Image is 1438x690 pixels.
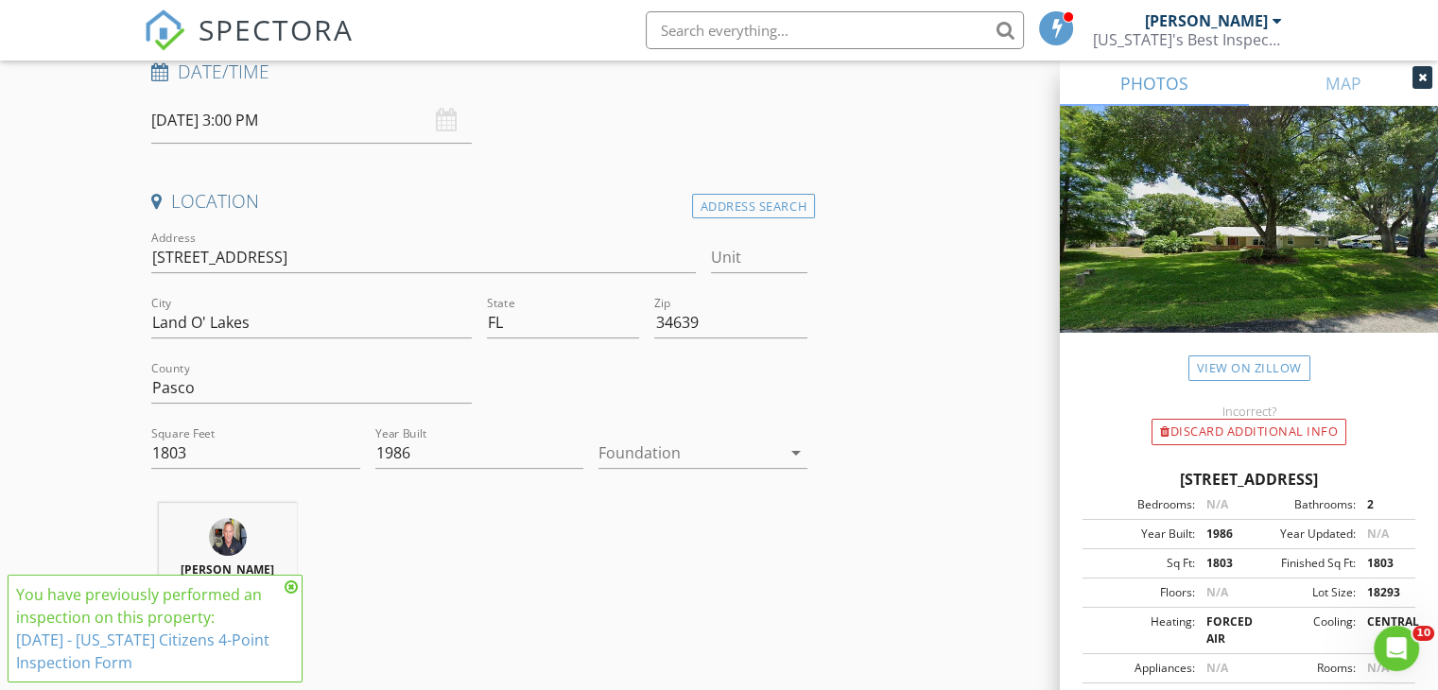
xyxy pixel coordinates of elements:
img: streetview [1060,106,1438,378]
a: SPECTORA [144,26,354,65]
strong: [PERSON_NAME] [181,561,274,578]
span: N/A [1367,660,1389,676]
div: Lot Size: [1249,584,1356,601]
div: CENTRAL [1356,613,1410,647]
div: 1803 [1195,555,1249,572]
img: salt_20180709_204541_635.jpg [209,518,247,556]
a: PHOTOS [1060,60,1249,106]
div: Cooling: [1249,613,1356,647]
span: 10 [1412,626,1434,641]
div: Bedrooms: [1088,496,1195,513]
span: N/A [1206,660,1228,676]
div: Bathrooms: [1249,496,1356,513]
div: Rooms: [1249,660,1356,677]
span: N/A [1367,526,1389,542]
div: 1803 [1356,555,1410,572]
a: View on Zillow [1188,355,1310,381]
a: [DATE] - [US_STATE] Citizens 4-Point Inspection Form [16,630,269,673]
div: Year Updated: [1249,526,1356,543]
input: Select date [151,97,472,144]
img: The Best Home Inspection Software - Spectora [144,9,185,51]
h4: Location [151,189,807,214]
div: 18293 [1356,584,1410,601]
div: FORCED AIR [1195,613,1249,647]
span: N/A [1206,496,1228,512]
input: Search everything... [646,11,1024,49]
div: Appliances: [1088,660,1195,677]
h4: Date/Time [151,60,807,84]
div: Address Search [692,194,815,219]
span: SPECTORA [199,9,354,49]
div: You have previously performed an inspection on this property: [16,583,279,674]
div: Sq Ft: [1088,555,1195,572]
div: [STREET_ADDRESS] [1083,468,1415,491]
div: Florida's Best Inspections [1093,30,1282,49]
a: MAP [1249,60,1438,106]
div: 1986 [1195,526,1249,543]
iframe: Intercom live chat [1374,626,1419,671]
i: arrow_drop_down [785,441,807,464]
div: Heating: [1088,613,1195,647]
div: 2 [1356,496,1410,513]
div: Floors: [1088,584,1195,601]
div: [PERSON_NAME] [1145,11,1268,30]
div: Discard Additional info [1152,419,1346,445]
div: Finished Sq Ft: [1249,555,1356,572]
div: Incorrect? [1060,404,1438,419]
span: N/A [1206,584,1228,600]
div: Year Built: [1088,526,1195,543]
